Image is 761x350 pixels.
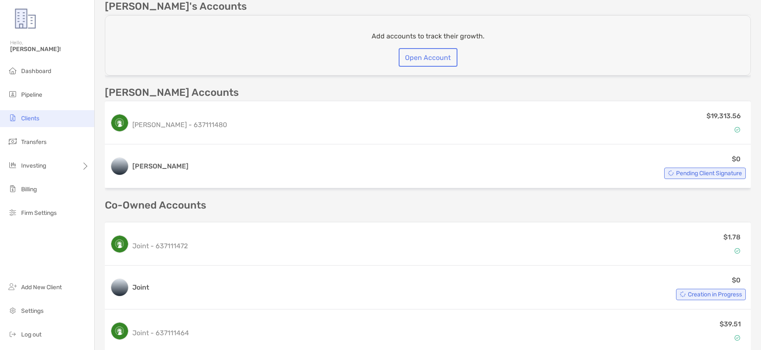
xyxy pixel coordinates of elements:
p: [PERSON_NAME]'s Accounts [105,1,247,12]
span: Creation in Progress [688,292,742,297]
p: [PERSON_NAME] - 637111480 [132,119,227,130]
img: logout icon [8,329,18,339]
p: Co-Owned Accounts [105,200,751,211]
img: Account Status icon [680,291,686,297]
span: Dashboard [21,68,51,75]
span: Log out [21,331,41,338]
img: Account Status icon [668,170,674,176]
img: Zoe Logo [10,3,41,34]
h3: [PERSON_NAME] [132,161,189,171]
img: clients icon [8,113,18,123]
p: $39.51 [720,319,741,329]
p: Add accounts to track their growth. [372,31,485,41]
img: logo account [111,279,128,296]
img: firm-settings icon [8,207,18,217]
img: Account Status icon [734,335,740,341]
span: Firm Settings [21,209,57,217]
span: Clients [21,115,39,122]
p: $0 [732,154,741,164]
h3: Joint [132,282,149,293]
button: Open Account [399,48,457,67]
span: Transfers [21,138,47,146]
p: Joint - 637111464 [132,328,189,338]
p: Joint - 637111472 [132,241,188,251]
span: [PERSON_NAME]! [10,46,89,53]
img: logo account [111,236,128,252]
img: settings icon [8,305,18,315]
img: pipeline icon [8,89,18,99]
img: Account Status icon [734,127,740,133]
p: $0 [732,275,741,285]
img: billing icon [8,184,18,194]
img: logo account [111,114,128,131]
img: logo account [111,158,128,175]
p: [PERSON_NAME] Accounts [105,87,239,98]
span: Investing [21,162,46,169]
img: add_new_client icon [8,282,18,292]
img: Account Status icon [734,248,740,254]
p: $19,313.56 [706,111,741,121]
img: dashboard icon [8,65,18,76]
img: investing icon [8,160,18,170]
span: Pending Client Signature [676,171,742,176]
span: Add New Client [21,284,62,291]
p: $1.78 [723,232,741,242]
img: transfers icon [8,136,18,147]
span: Pipeline [21,91,42,98]
img: logo account [111,323,128,339]
span: Billing [21,186,37,193]
span: Settings [21,307,44,315]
